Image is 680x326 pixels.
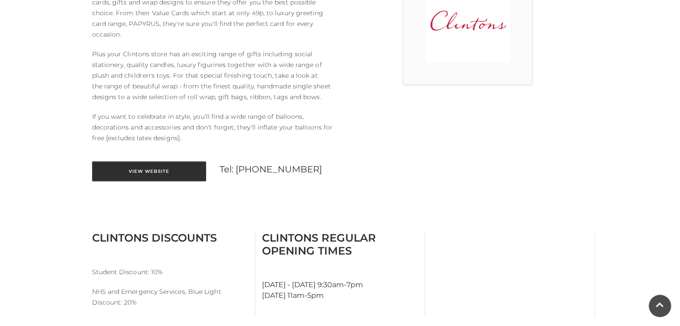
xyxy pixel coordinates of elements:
p: Student Discount: 10% [92,267,248,277]
a: View Website [92,161,206,181]
h3: Clintons Discounts [92,231,248,244]
p: NHS and Emergency Services, Blue Light Discount: 20% [92,286,248,308]
a: Tel: [PHONE_NUMBER] [220,164,322,175]
h3: Clintons Regular Opening Times [262,231,418,257]
p: Plus your Clintons store has an exciting range of gifts including social stationery, quality cand... [92,49,334,102]
p: If you want to celebrate in style, you'll find a wide range of balloons, decorations and accessor... [92,111,334,143]
div: [DATE] - [DATE] 9:30am-7pm [DATE] 11am-5pm [255,231,425,317]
